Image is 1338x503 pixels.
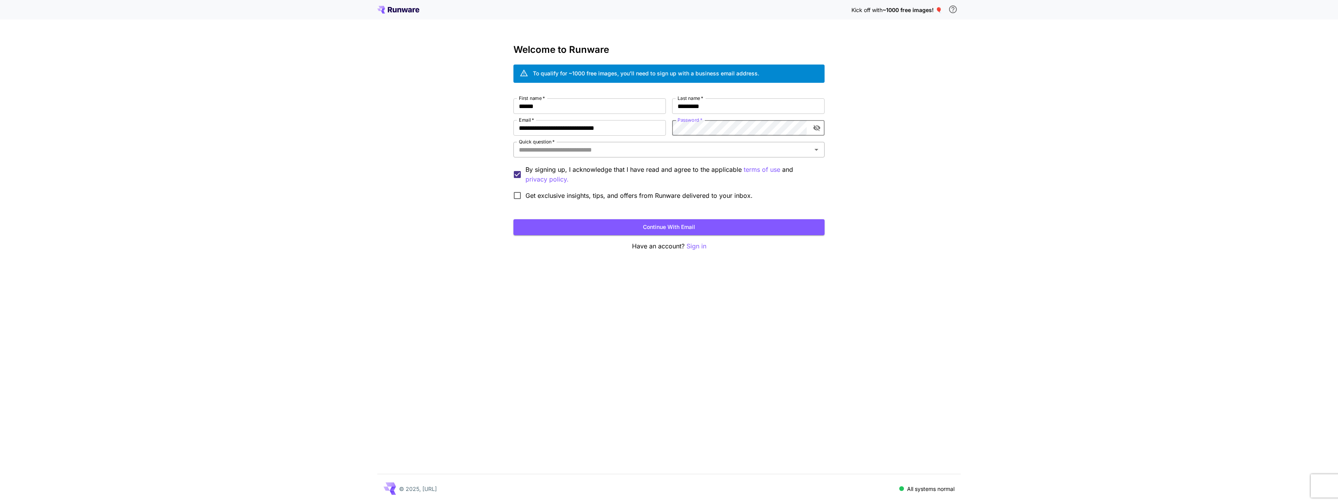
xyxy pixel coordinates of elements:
[525,175,569,184] p: privacy policy.
[744,165,780,175] p: terms of use
[519,117,534,123] label: Email
[525,175,569,184] button: By signing up, I acknowledge that I have read and agree to the applicable terms of use and
[851,7,883,13] span: Kick off with
[810,121,824,135] button: toggle password visibility
[525,165,818,184] p: By signing up, I acknowledge that I have read and agree to the applicable and
[678,95,703,101] label: Last name
[533,69,759,77] div: To qualify for ~1000 free images, you’ll need to sign up with a business email address.
[513,44,825,55] h3: Welcome to Runware
[399,485,437,493] p: © 2025, [URL]
[513,219,825,235] button: Continue with email
[678,117,702,123] label: Password
[883,7,942,13] span: ~1000 free images! 🎈
[519,95,545,101] label: First name
[811,144,822,155] button: Open
[687,241,706,251] button: Sign in
[525,191,753,200] span: Get exclusive insights, tips, and offers from Runware delivered to your inbox.
[744,165,780,175] button: By signing up, I acknowledge that I have read and agree to the applicable and privacy policy.
[945,2,961,17] button: In order to qualify for free credit, you need to sign up with a business email address and click ...
[519,138,555,145] label: Quick question
[907,485,954,493] p: All systems normal
[513,241,825,251] p: Have an account?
